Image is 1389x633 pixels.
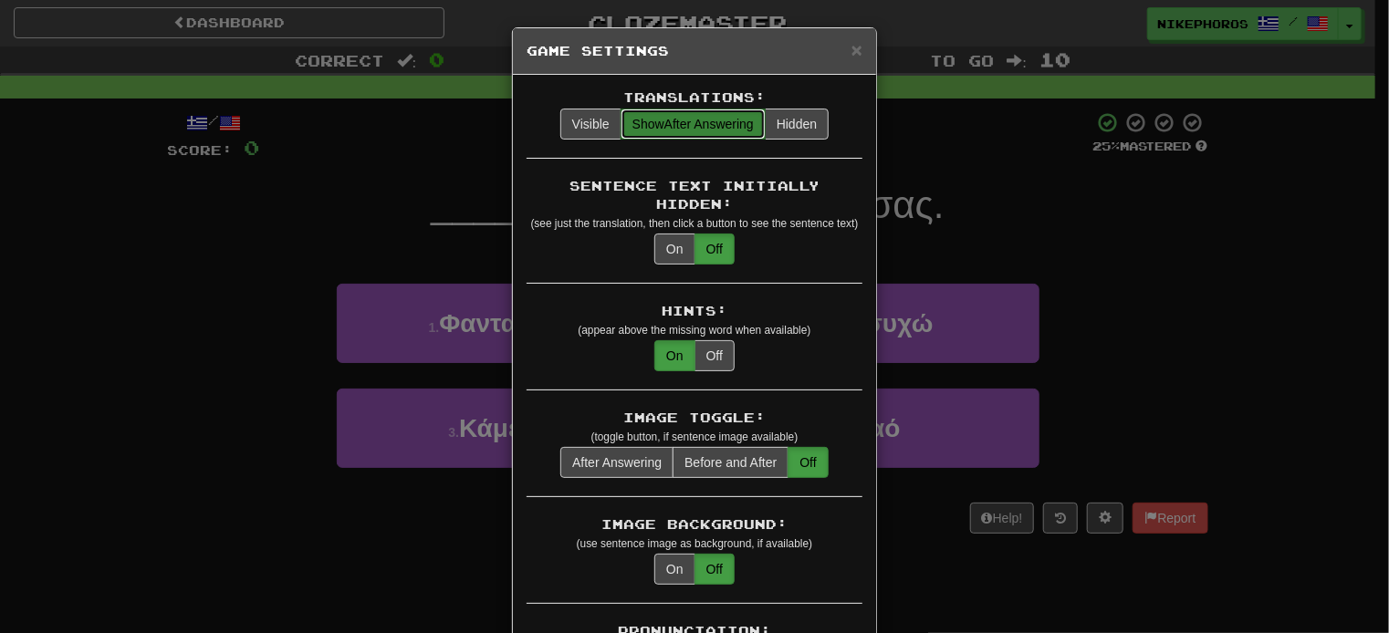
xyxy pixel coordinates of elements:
button: On [654,233,695,265]
button: Before and After [673,447,788,478]
button: Hidden [765,109,829,140]
div: translations [654,554,735,585]
div: Hints: [527,302,862,320]
button: After Answering [560,447,674,478]
small: (see just the translation, then click a button to see the sentence text) [531,217,859,230]
span: After Answering [632,117,754,131]
button: Close [851,40,862,59]
button: On [654,340,695,371]
small: (appear above the missing word when available) [578,324,810,337]
button: Off [694,233,735,265]
span: × [851,39,862,60]
button: Off [694,554,735,585]
div: Sentence Text Initially Hidden: [527,177,862,213]
span: Show [632,117,664,131]
div: translations [560,447,829,478]
small: (use sentence image as background, if available) [577,537,812,550]
div: translations [560,109,829,140]
div: Image Toggle: [527,409,862,427]
h5: Game Settings [527,42,862,60]
button: Off [788,447,828,478]
button: ShowAfter Answering [621,109,766,140]
button: Visible [560,109,621,140]
small: (toggle button, if sentence image available) [591,431,799,443]
div: Translations: [527,88,862,107]
div: Image Background: [527,515,862,534]
button: Off [694,340,735,371]
button: On [654,554,695,585]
